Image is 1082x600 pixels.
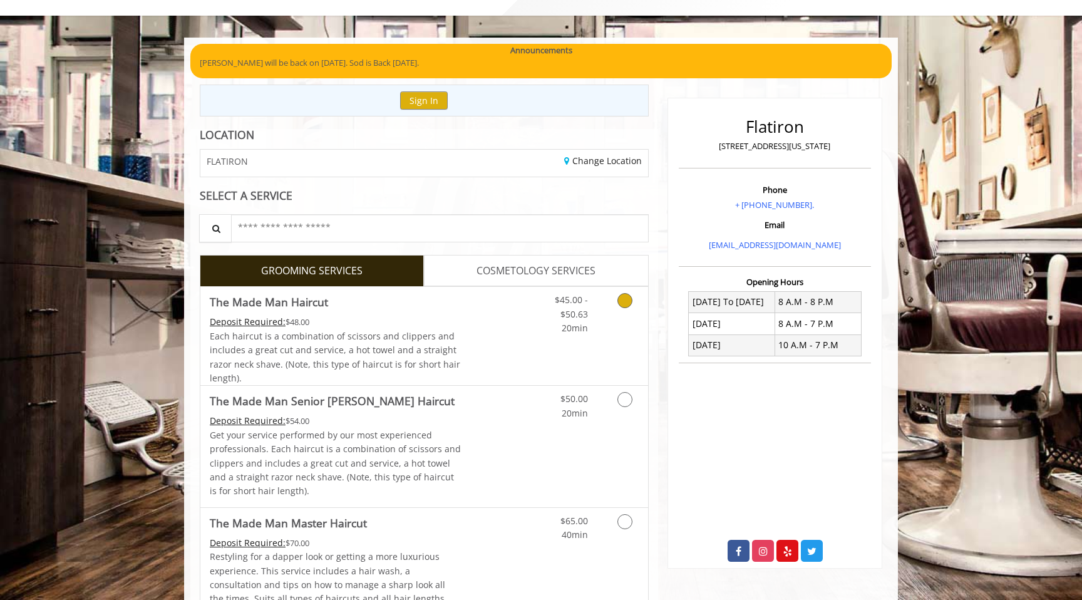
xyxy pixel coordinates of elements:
span: COSMETOLOGY SERVICES [477,263,595,279]
div: $48.00 [210,315,461,329]
button: Service Search [199,214,232,242]
b: LOCATION [200,127,254,142]
h3: Phone [682,185,868,194]
h3: Opening Hours [679,277,871,286]
span: FLATIRON [207,157,248,166]
td: [DATE] [689,334,775,356]
b: The Made Man Senior [PERSON_NAME] Haircut [210,392,455,410]
span: 20min [562,407,588,419]
h3: Email [682,220,868,229]
span: Each haircut is a combination of scissors and clippers and includes a great cut and service, a ho... [210,330,460,384]
p: Get your service performed by our most experienced professionals. Each haircut is a combination o... [210,428,461,499]
td: 8 A.M - 8 P.M [775,291,861,313]
td: 10 A.M - 7 P.M [775,334,861,356]
div: $70.00 [210,536,461,550]
span: $45.00 - $50.63 [555,294,588,319]
span: This service needs some Advance to be paid before we block your appointment [210,316,286,328]
b: Announcements [510,44,572,57]
p: [PERSON_NAME] will be back on [DATE]. Sod is Back [DATE]. [200,56,882,70]
span: $50.00 [560,393,588,405]
b: The Made Man Master Haircut [210,514,367,532]
td: 8 A.M - 7 P.M [775,313,861,334]
span: GROOMING SERVICES [261,263,363,279]
span: This service needs some Advance to be paid before we block your appointment [210,537,286,549]
span: $65.00 [560,515,588,527]
div: SELECT A SERVICE [200,190,649,202]
a: Change Location [564,155,642,167]
span: This service needs some Advance to be paid before we block your appointment [210,415,286,427]
a: + [PHONE_NUMBER]. [735,199,814,210]
p: [STREET_ADDRESS][US_STATE] [682,140,868,153]
td: [DATE] To [DATE] [689,291,775,313]
a: [EMAIL_ADDRESS][DOMAIN_NAME] [709,239,841,251]
button: Sign In [400,91,448,110]
td: [DATE] [689,313,775,334]
h2: Flatiron [682,118,868,136]
span: 40min [562,529,588,541]
b: The Made Man Haircut [210,293,328,311]
div: $54.00 [210,414,461,428]
span: 20min [562,322,588,334]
